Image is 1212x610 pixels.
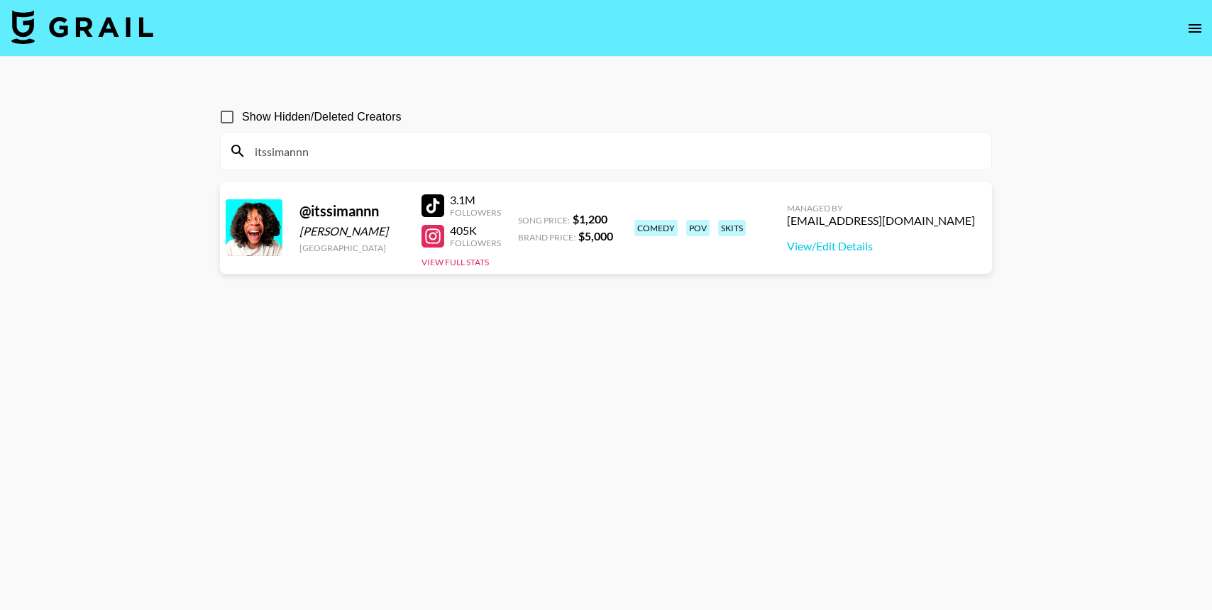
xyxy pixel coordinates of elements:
[787,239,975,253] a: View/Edit Details
[787,213,975,228] div: [EMAIL_ADDRESS][DOMAIN_NAME]
[299,224,404,238] div: [PERSON_NAME]
[578,229,613,243] strong: $ 5,000
[450,238,501,248] div: Followers
[450,193,501,207] div: 3.1M
[299,202,404,220] div: @ itssimannn
[518,215,570,226] span: Song Price:
[242,109,402,126] span: Show Hidden/Deleted Creators
[686,220,710,236] div: pov
[450,223,501,238] div: 405K
[246,140,983,162] input: Search by User Name
[787,203,975,213] div: Managed By
[1181,14,1209,43] button: open drawer
[573,212,607,226] strong: $ 1,200
[450,207,501,218] div: Followers
[518,232,575,243] span: Brand Price:
[11,10,153,44] img: Grail Talent
[634,220,678,236] div: comedy
[299,243,404,253] div: [GEOGRAPHIC_DATA]
[718,220,746,236] div: skits
[422,257,489,267] button: View Full Stats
